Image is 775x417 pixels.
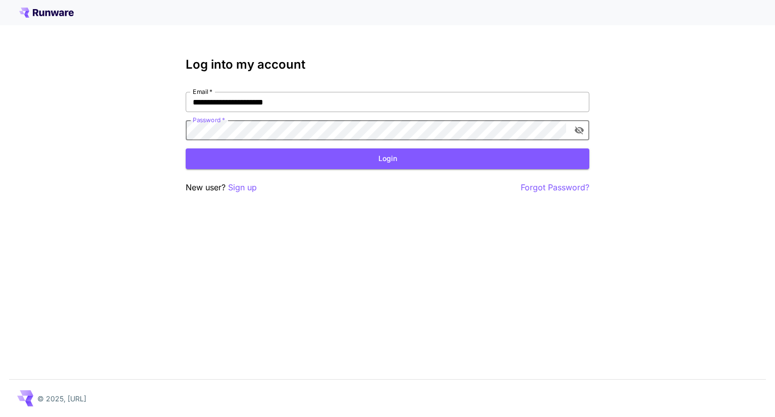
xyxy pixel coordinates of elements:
[186,181,257,194] p: New user?
[228,181,257,194] button: Sign up
[193,116,225,124] label: Password
[186,58,589,72] h3: Log into my account
[186,148,589,169] button: Login
[570,121,588,139] button: toggle password visibility
[37,393,86,404] p: © 2025, [URL]
[521,181,589,194] button: Forgot Password?
[193,87,212,96] label: Email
